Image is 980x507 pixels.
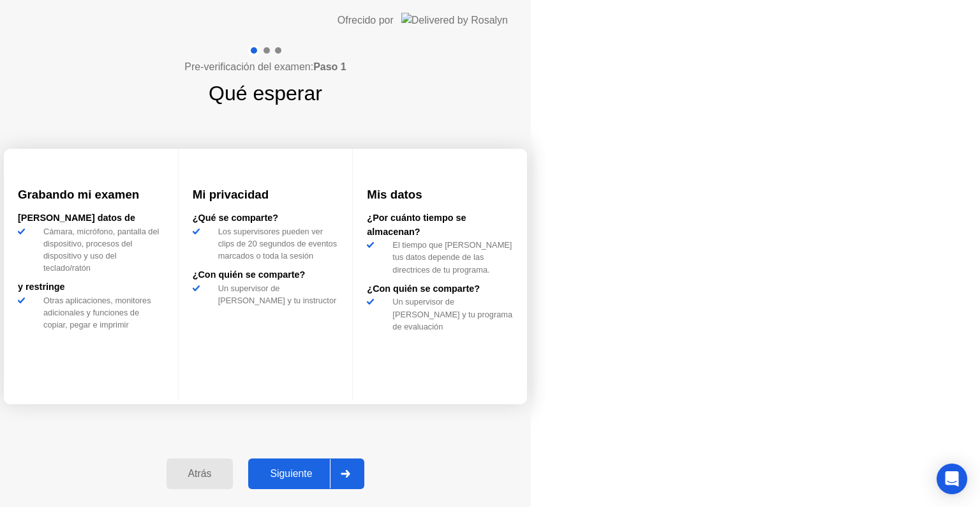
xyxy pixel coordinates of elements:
[184,59,346,75] h4: Pre-verificación del examen:
[170,468,230,480] div: Atrás
[38,294,164,331] div: Otras aplicaciones, monitores adicionales y funciones de copiar, pegar e imprimir
[18,280,164,294] div: y restringe
[213,225,339,262] div: Los supervisores pueden ver clips de 20 segundos de eventos marcados o toda la sesión
[367,186,513,204] h3: Mis datos
[213,282,339,306] div: Un supervisor de [PERSON_NAME] y tu instructor
[18,211,164,225] div: [PERSON_NAME] datos de
[387,296,513,333] div: Un supervisor de [PERSON_NAME] y tu programa de evaluación
[937,464,967,494] div: Open Intercom Messenger
[193,186,339,204] h3: Mi privacidad
[367,282,513,296] div: ¿Con quién se comparte?
[367,211,513,239] div: ¿Por cuánto tiempo se almacenan?
[18,186,164,204] h3: Grabando mi examen
[193,211,339,225] div: ¿Qué se comparte?
[209,78,322,109] h1: Qué esperar
[252,468,330,480] div: Siguiente
[401,13,508,27] img: Delivered by Rosalyn
[313,61,346,72] b: Paso 1
[167,458,234,489] button: Atrás
[193,268,339,282] div: ¿Con quién se comparte?
[338,13,394,28] div: Ofrecido por
[38,225,164,275] div: Cámara, micrófono, pantalla del dispositivo, procesos del dispositivo y uso del teclado/ratón
[248,458,364,489] button: Siguiente
[387,239,513,276] div: El tiempo que [PERSON_NAME] tus datos depende de las directrices de tu programa.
